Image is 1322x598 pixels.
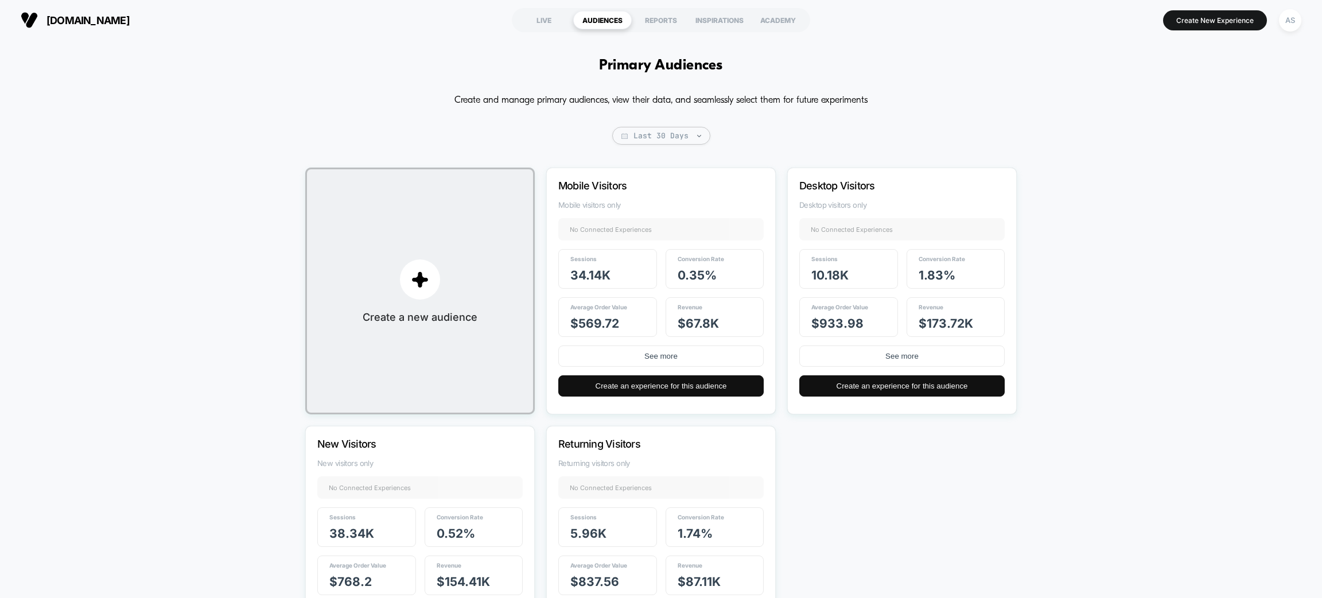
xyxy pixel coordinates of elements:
button: [DOMAIN_NAME] [17,11,133,29]
span: Create a new audience [363,311,477,323]
span: Sessions [570,255,597,262]
span: 10.18k [811,268,849,282]
span: Revenue [678,562,702,569]
button: Create an experience for this audience [799,375,1005,397]
span: Average Order Value [570,562,627,569]
span: Sessions [329,514,356,521]
button: See more [558,345,764,367]
button: Create an experience for this audience [558,375,764,397]
span: Conversion Rate [919,255,965,262]
span: $ 173.72k [919,316,973,331]
span: $ 87.11k [678,574,721,589]
span: Revenue [437,562,461,569]
span: 34.14k [570,268,611,282]
span: Conversion Rate [678,514,724,521]
span: [DOMAIN_NAME] [46,14,130,26]
span: Sessions [811,255,838,262]
span: Average Order Value [329,562,386,569]
span: 5.96k [570,526,606,541]
span: $ 768.2 [329,574,372,589]
div: ACADEMY [749,11,807,29]
span: Revenue [678,304,702,310]
h1: Primary Audiences [599,57,722,74]
span: 0.35 % [678,268,717,282]
span: Conversion Rate [678,255,724,262]
p: Returning Visitors [558,438,733,450]
span: 1.83 % [919,268,955,282]
button: See more [799,345,1005,367]
button: Create New Experience [1163,10,1267,30]
img: end [697,135,701,137]
div: INSPIRATIONS [690,11,749,29]
div: REPORTS [632,11,690,29]
p: Mobile Visitors [558,180,733,192]
span: Sessions [570,514,597,521]
p: Create and manage primary audiences, view their data, and seamlessly select them for future exper... [454,91,868,110]
span: 1.74 % [678,526,713,541]
button: plusCreate a new audience [305,168,535,414]
div: LIVE [515,11,573,29]
span: $ 837.56 [570,574,619,589]
span: $ 67.8k [678,316,719,331]
p: New Visitors [317,438,492,450]
span: $ 154.41k [437,574,490,589]
span: $ 569.72 [570,316,619,331]
span: Last 30 Days [612,127,710,145]
span: 0.52 % [437,526,475,541]
img: calendar [621,133,628,139]
div: AS [1279,9,1301,32]
span: Returning visitors only [558,459,764,468]
span: Average Order Value [811,304,868,310]
span: Conversion Rate [437,514,483,521]
span: Revenue [919,304,943,310]
span: New visitors only [317,459,523,468]
img: plus [411,271,429,288]
span: $ 933.98 [811,316,864,331]
span: Mobile visitors only [558,200,764,209]
span: 38.34k [329,526,374,541]
div: AUDIENCES [573,11,632,29]
span: Average Order Value [570,304,627,310]
button: AS [1276,9,1305,32]
img: Visually logo [21,11,38,29]
span: Desktop visitors only [799,200,1005,209]
p: Desktop Visitors [799,180,974,192]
